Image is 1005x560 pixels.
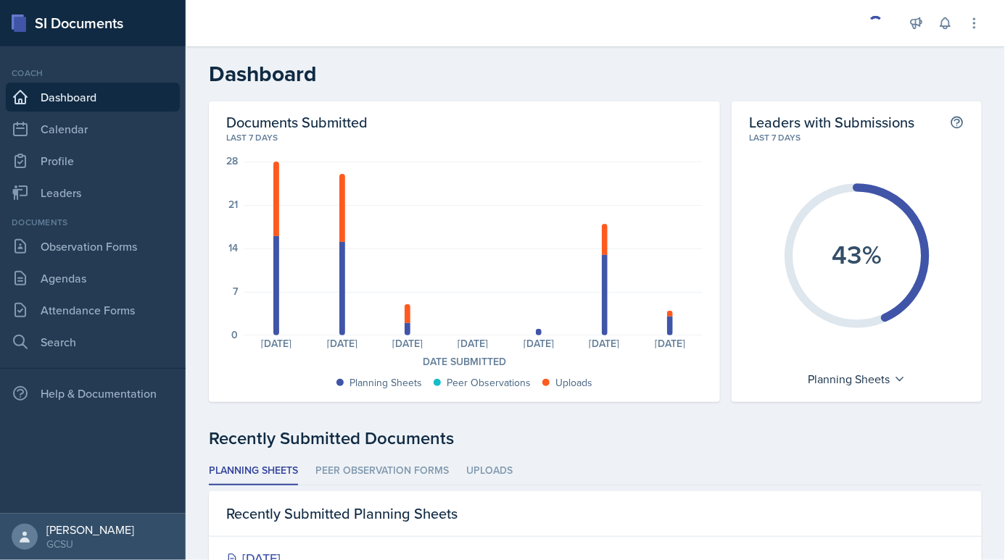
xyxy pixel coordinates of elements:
h2: Documents Submitted [226,113,703,131]
li: Planning Sheets [209,457,298,485]
div: Recently Submitted Documents [209,425,982,451]
h2: Leaders with Submissions [749,113,914,131]
li: Uploads [466,457,513,485]
div: [DATE] [571,338,637,348]
a: Observation Forms [6,232,180,261]
div: Documents [6,216,180,229]
h2: Dashboard [209,61,982,87]
div: [DATE] [309,338,374,348]
div: 21 [228,199,238,209]
text: 43% [832,235,882,273]
div: Date Submitted [226,354,703,369]
div: [DATE] [244,338,309,348]
li: Peer Observation Forms [315,457,449,485]
a: Profile [6,146,180,175]
div: Help & Documentation [6,379,180,408]
div: Planning Sheets [350,375,422,390]
div: [PERSON_NAME] [46,522,134,537]
div: 7 [233,286,238,296]
div: Planning Sheets [801,367,913,390]
div: Coach [6,67,180,80]
div: [DATE] [506,338,571,348]
div: Peer Observations [447,375,531,390]
div: 14 [228,243,238,253]
div: 28 [226,156,238,166]
div: [DATE] [440,338,505,348]
div: Last 7 days [749,131,964,144]
div: [DATE] [637,338,703,348]
a: Leaders [6,178,180,207]
div: GCSU [46,537,134,551]
div: 0 [231,330,238,340]
a: Dashboard [6,83,180,112]
a: Agendas [6,264,180,293]
div: Recently Submitted Planning Sheets [209,491,982,537]
a: Attendance Forms [6,296,180,325]
div: Uploads [555,375,592,390]
a: Calendar [6,114,180,143]
div: [DATE] [375,338,440,348]
div: Last 7 days [226,131,703,144]
a: Search [6,327,180,356]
